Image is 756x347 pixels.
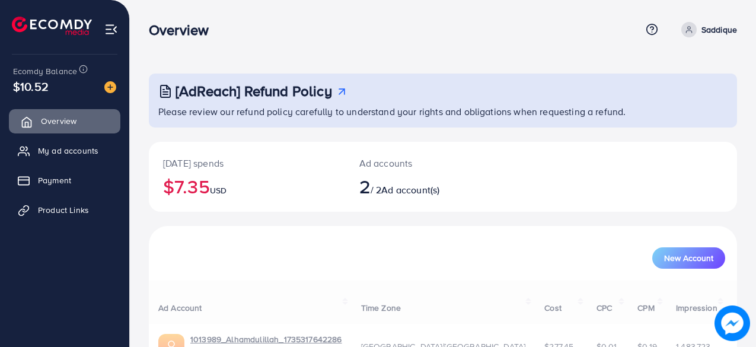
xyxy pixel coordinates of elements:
[664,254,713,262] span: New Account
[359,173,371,200] span: 2
[104,23,118,36] img: menu
[104,81,116,93] img: image
[359,156,478,170] p: Ad accounts
[701,23,737,37] p: Saddique
[9,198,120,222] a: Product Links
[13,65,77,77] span: Ecomdy Balance
[38,204,89,216] span: Product Links
[9,109,120,133] a: Overview
[163,156,331,170] p: [DATE] spends
[9,139,120,163] a: My ad accounts
[163,175,331,198] h2: $7.35
[381,183,439,196] span: Ad account(s)
[717,308,748,339] img: image
[210,184,227,196] span: USD
[176,82,332,100] h3: [AdReach] Refund Policy
[13,78,49,95] span: $10.52
[38,145,98,157] span: My ad accounts
[158,104,730,119] p: Please review our refund policy carefully to understand your rights and obligations when requesti...
[12,17,92,35] img: logo
[677,22,737,37] a: Saddique
[359,175,478,198] h2: / 2
[41,115,76,127] span: Overview
[38,174,71,186] span: Payment
[9,168,120,192] a: Payment
[652,247,725,269] button: New Account
[149,21,218,39] h3: Overview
